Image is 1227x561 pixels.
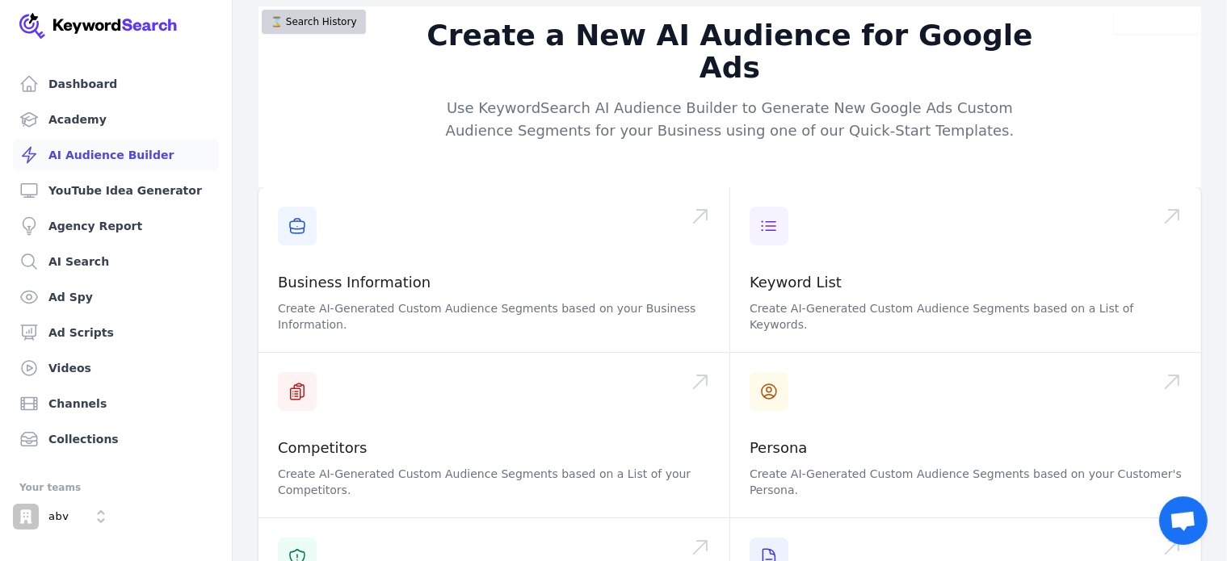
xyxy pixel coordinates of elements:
a: Videos [13,352,219,384]
img: Your Company [19,13,178,39]
button: Open organization switcher [13,504,114,530]
a: Agency Report [13,210,219,242]
a: Ad Scripts [13,316,219,349]
a: YouTube Idea Generator [13,174,219,207]
a: AI Audience Builder [13,139,219,171]
a: Channels [13,387,219,420]
a: Academy [13,103,219,136]
button: Video Tutorial [1114,10,1198,34]
div: Your teams [19,478,212,497]
a: Keyword List [750,274,842,291]
a: Business Information [278,274,431,291]
a: Open chat [1159,496,1208,545]
a: Dashboard [13,68,219,100]
a: Collections [13,423,219,455]
p: abv [48,509,69,524]
a: Competitors [278,439,368,456]
button: ⌛️ Search History [262,10,366,34]
h2: Create a New AI Audience for Google Ads [420,19,1040,84]
p: Use KeywordSearch AI Audience Builder to Generate New Google Ads Custom Audience Segments for you... [420,97,1040,142]
a: AI Search [13,245,219,278]
img: abv [13,504,39,530]
a: Ad Spy [13,281,219,313]
a: Persona [750,439,808,456]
